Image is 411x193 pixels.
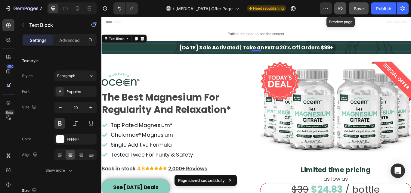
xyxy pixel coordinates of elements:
[22,89,29,94] div: Font
[11,134,83,142] span: Chelamax® Magnesium
[173,5,174,12] span: /
[67,89,95,95] div: Poppins
[376,5,391,12] div: Publish
[1,86,151,116] span: the best magnesium for regularity and relaxation*
[175,5,233,12] span: [MEDICAL_DATA] Offer Page
[22,58,39,64] div: Text style
[5,110,14,115] div: Beta
[391,163,405,178] div: Open Intercom Messenger
[22,165,97,176] button: Show more
[349,2,369,14] button: Save
[178,177,225,183] p: Page saved successfully
[57,73,78,79] span: Paragraph 1
[11,145,82,154] span: Single Additive Formula
[2,2,45,14] button: 7
[29,21,80,29] p: Text Block
[11,157,107,165] span: tested twice for purity & safety
[59,37,80,43] p: Advanced
[22,151,39,159] div: Align
[30,37,47,43] p: Settings
[253,6,284,11] span: Need republishing
[39,5,42,12] p: 7
[371,2,396,14] button: Publish
[233,173,314,184] span: Limited time pricing
[354,6,364,11] span: Save
[11,122,83,131] span: top rated magnesium*
[185,52,361,163] img: gempages_466291580341322862-df3b2855-27fa-4def-b1b8-daf9598b0852.webp
[22,73,32,79] div: Styles
[8,23,28,28] div: Text Block
[1,32,360,40] p: [DATE] Sale Activated | Take an Extra 20% Off Orders $99+
[186,185,360,193] p: as low as
[22,103,38,111] div: Size
[22,136,31,142] div: Color
[45,167,73,173] div: Show more
[67,137,95,142] div: FFFFFF
[101,17,411,193] iframe: Design area
[6,64,14,69] div: 450
[54,70,97,81] button: Paragraph 1
[113,2,138,14] div: Undo/Redo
